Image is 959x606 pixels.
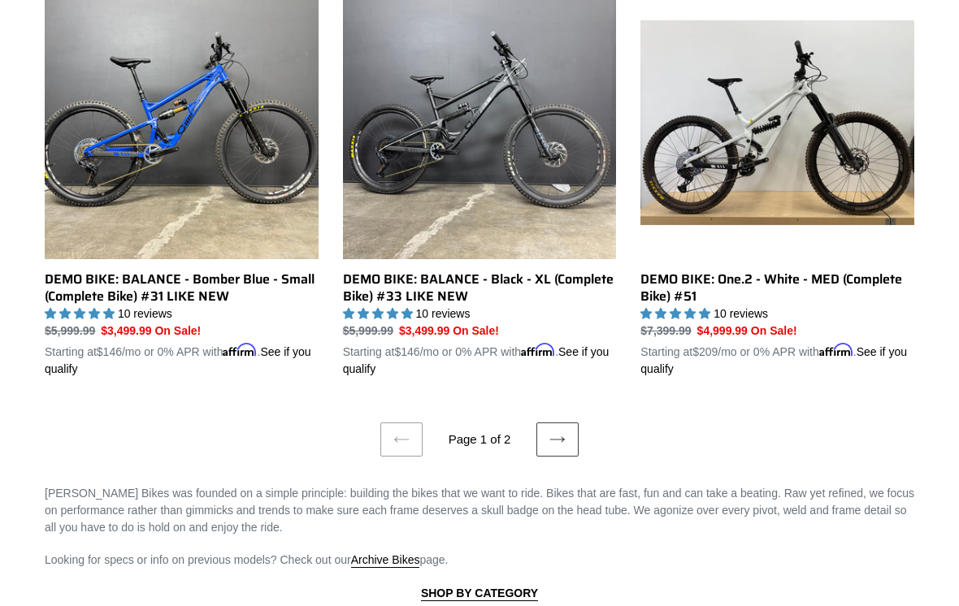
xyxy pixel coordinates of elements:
span: Looking for specs or info on previous models? Check out our page. [45,554,449,569]
li: Page 1 of 2 [426,431,533,450]
p: [PERSON_NAME] Bikes was founded on a simple principle: building the bikes that we want to ride. B... [45,486,914,537]
a: SHOP BY CATEGORY [421,587,538,602]
a: Archive Bikes [351,554,420,569]
strong: SHOP BY CATEGORY [421,587,538,600]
